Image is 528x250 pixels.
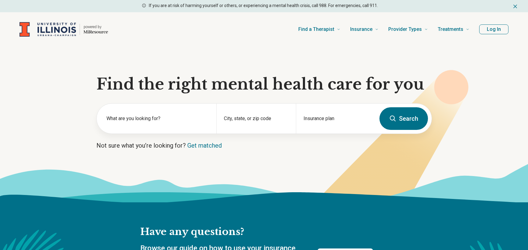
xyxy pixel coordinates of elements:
p: If you are at risk of harming yourself or others, or experiencing a mental health crisis, call 98... [149,2,378,9]
a: Get matched [187,142,222,149]
h1: Find the right mental health care for you [96,75,432,94]
button: Dismiss [512,2,518,10]
span: Insurance [350,25,372,34]
a: Provider Types [388,17,428,42]
span: Treatments [438,25,463,34]
p: Not sure what you’re looking for? [96,141,432,150]
a: Home page [20,20,108,39]
a: Insurance [350,17,379,42]
label: What are you looking for? [106,115,209,122]
span: Provider Types [388,25,422,34]
span: Find a Therapist [298,25,334,34]
p: powered by [84,24,108,29]
a: Find a Therapist [298,17,340,42]
h2: Have any questions? [140,226,373,238]
button: Log In [479,24,508,34]
button: Search [379,107,428,130]
a: Treatments [438,17,469,42]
